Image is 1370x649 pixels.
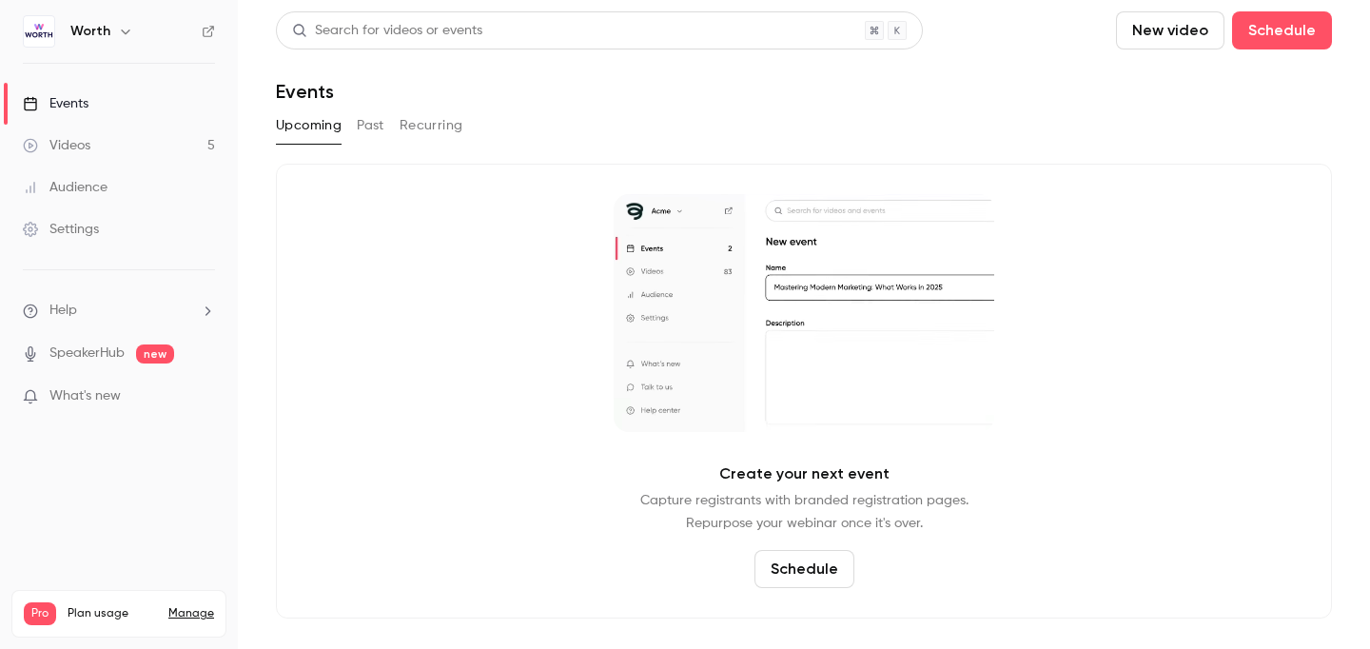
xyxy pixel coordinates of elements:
button: Schedule [1232,11,1332,49]
span: Plan usage [68,606,157,621]
h1: Events [276,80,334,103]
h6: Worth [70,22,110,41]
span: Help [49,301,77,321]
p: Create your next event [719,462,890,485]
iframe: Noticeable Trigger [192,388,215,405]
div: Videos [23,136,90,155]
div: Search for videos or events [292,21,482,41]
button: Upcoming [276,110,342,141]
button: New video [1116,11,1224,49]
div: Events [23,94,88,113]
button: Recurring [400,110,463,141]
div: Audience [23,178,108,197]
button: Past [357,110,384,141]
span: Pro [24,602,56,625]
img: Worth [24,16,54,47]
li: help-dropdown-opener [23,301,215,321]
a: Manage [168,606,214,621]
p: Capture registrants with branded registration pages. Repurpose your webinar once it's over. [640,489,969,535]
span: new [136,344,174,364]
div: Settings [23,220,99,239]
button: Schedule [754,550,854,588]
span: What's new [49,386,121,406]
a: SpeakerHub [49,344,125,364]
